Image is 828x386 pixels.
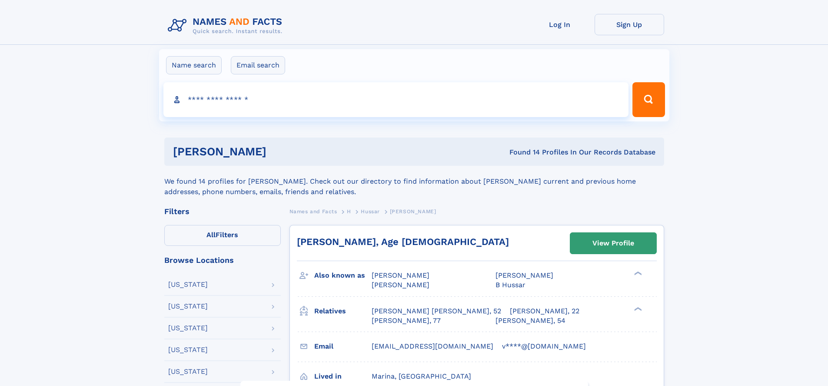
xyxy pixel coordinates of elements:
[289,206,337,217] a: Names and Facts
[361,208,380,215] span: Hussar
[168,281,208,288] div: [US_STATE]
[372,372,471,380] span: Marina, [GEOGRAPHIC_DATA]
[595,14,664,35] a: Sign Up
[632,306,642,312] div: ❯
[372,316,441,326] a: [PERSON_NAME], 77
[166,56,222,74] label: Name search
[168,346,208,353] div: [US_STATE]
[164,256,281,264] div: Browse Locations
[347,208,351,215] span: H
[347,206,351,217] a: H
[495,281,525,289] span: B Hussar
[361,206,380,217] a: Hussar
[314,304,372,319] h3: Relatives
[314,369,372,384] h3: Lived in
[495,316,565,326] a: [PERSON_NAME], 54
[525,14,595,35] a: Log In
[632,271,642,276] div: ❯
[206,231,216,239] span: All
[372,342,493,350] span: [EMAIL_ADDRESS][DOMAIN_NAME]
[173,146,388,157] h1: [PERSON_NAME]
[314,339,372,354] h3: Email
[297,236,509,247] a: [PERSON_NAME], Age [DEMOGRAPHIC_DATA]
[390,208,436,215] span: [PERSON_NAME]
[495,271,553,279] span: [PERSON_NAME]
[592,233,634,253] div: View Profile
[388,148,655,157] div: Found 14 Profiles In Our Records Database
[164,225,281,246] label: Filters
[164,14,289,37] img: Logo Names and Facts
[168,303,208,310] div: [US_STATE]
[164,166,664,197] div: We found 14 profiles for [PERSON_NAME]. Check out our directory to find information about [PERSON...
[314,268,372,283] h3: Also known as
[231,56,285,74] label: Email search
[632,82,665,117] button: Search Button
[163,82,629,117] input: search input
[164,208,281,215] div: Filters
[372,306,501,316] a: [PERSON_NAME] [PERSON_NAME], 52
[372,281,429,289] span: [PERSON_NAME]
[510,306,579,316] a: [PERSON_NAME], 22
[168,368,208,375] div: [US_STATE]
[570,233,656,254] a: View Profile
[372,271,429,279] span: [PERSON_NAME]
[168,325,208,332] div: [US_STATE]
